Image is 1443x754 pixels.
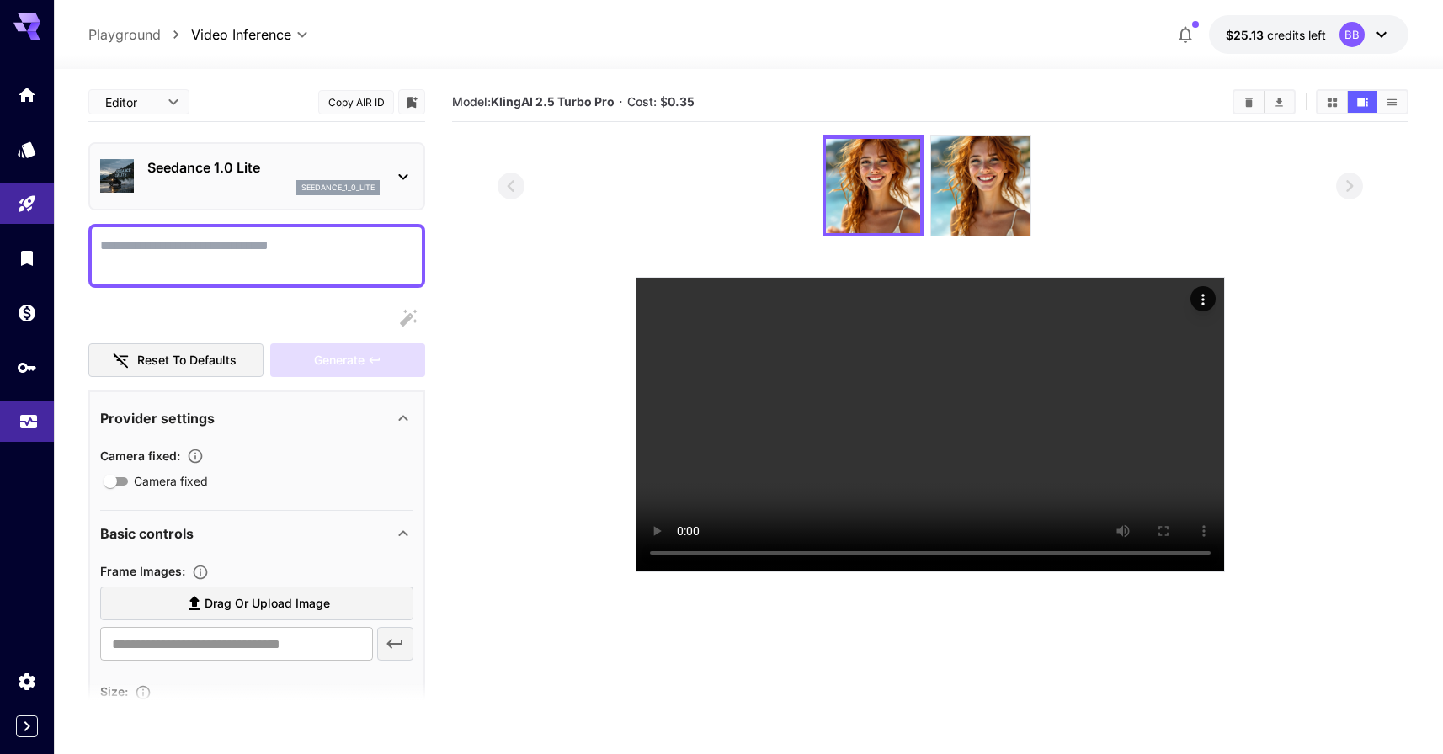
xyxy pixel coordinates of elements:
p: Seedance 1.0 Lite [147,157,380,178]
span: Cost: $ [627,94,695,109]
b: KlingAI 2.5 Turbo Pro [491,94,615,109]
div: Wallet [17,302,37,323]
p: Provider settings [100,408,215,428]
div: Show media in grid viewShow media in video viewShow media in list view [1316,89,1408,114]
span: Camera fixed : [100,449,180,463]
button: $25.13286BB [1209,15,1408,54]
button: Show media in grid view [1318,91,1347,113]
div: Playground [17,194,37,215]
span: Drag or upload image [205,593,330,614]
button: Copy AIR ID [318,90,394,114]
div: Usage [19,406,39,427]
button: Show media in video view [1348,91,1377,113]
div: BB [1339,22,1365,47]
button: Upload frame images. [185,564,216,581]
div: Clear AllDownload All [1233,89,1296,114]
span: $25.13 [1226,28,1267,42]
div: Home [17,84,37,105]
b: 0.35 [668,94,695,109]
nav: breadcrumb [88,24,191,45]
div: $25.13286 [1226,26,1326,44]
button: Show media in list view [1377,91,1407,113]
button: Download All [1265,91,1294,113]
p: Basic controls [100,523,194,544]
div: Library [17,247,37,268]
span: Frame Images : [100,564,185,578]
img: x9QtLnFyvp1agAAAABJRU5ErkJggg== [826,139,920,233]
img: wxAmEvSqHfuAAAAAElFTkSuQmCC [931,136,1030,236]
div: Models [17,139,37,160]
div: API Keys [17,357,37,378]
div: Settings [17,671,37,692]
span: credits left [1267,28,1326,42]
div: Basic controls [100,513,413,554]
label: Drag or upload image [100,587,413,621]
span: Editor [105,93,157,111]
div: Actions [1190,286,1216,311]
span: Video Inference [191,24,291,45]
span: Camera fixed [134,472,208,490]
button: Add to library [404,92,419,112]
button: Expand sidebar [16,715,38,737]
div: Provider settings [100,398,413,438]
span: Model: [452,94,615,109]
div: Seedance 1.0 Liteseedance_1_0_lite [100,151,413,202]
button: Reset to defaults [88,343,264,378]
a: Playground [88,24,161,45]
p: · [619,92,623,112]
button: Clear All [1234,91,1264,113]
p: seedance_1_0_lite [301,182,375,194]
